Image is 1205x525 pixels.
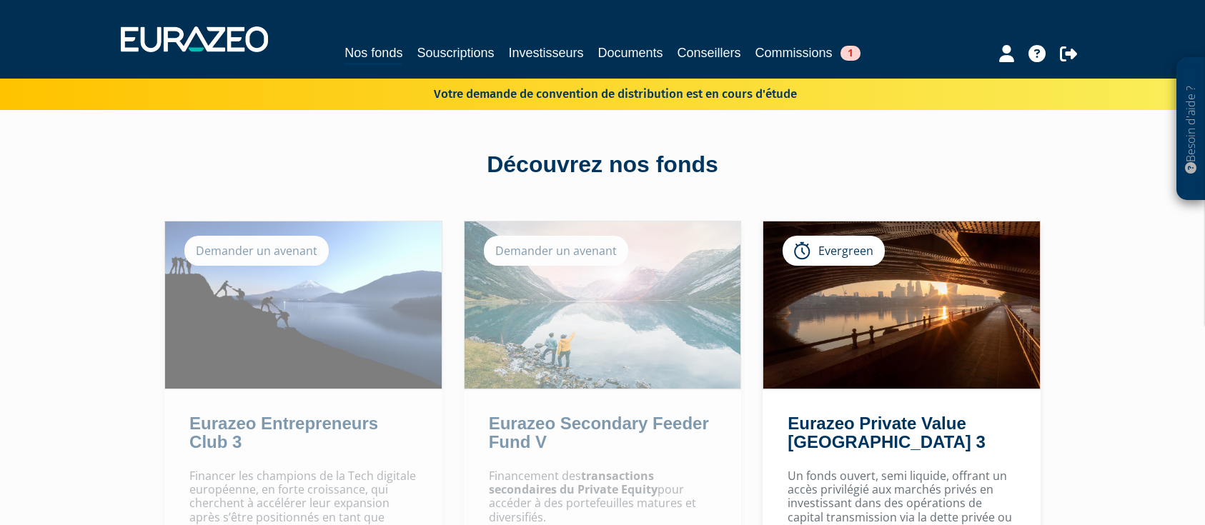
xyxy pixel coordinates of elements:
a: Documents [598,43,663,63]
a: Commissions1 [755,43,861,63]
img: 1732889491-logotype_eurazeo_blanc_rvb.png [121,26,268,52]
img: Eurazeo Secondary Feeder Fund V [465,221,741,389]
img: Eurazeo Private Value Europe 3 [763,221,1040,389]
div: Evergreen [783,236,885,266]
span: 1 [840,46,861,61]
img: Eurazeo Entrepreneurs Club 3 [165,221,442,389]
p: Votre demande de convention de distribution est en cours d'étude [392,82,797,103]
strong: transactions secondaires du Private Equity [489,468,658,497]
a: Nos fonds [344,43,402,65]
a: Eurazeo Private Value [GEOGRAPHIC_DATA] 3 [788,414,985,451]
p: Besoin d'aide ? [1183,65,1199,194]
div: Découvrez nos fonds [195,149,1010,181]
div: Demander un avenant [184,236,329,266]
div: Demander un avenant [484,236,628,266]
a: Souscriptions [417,43,494,63]
a: Eurazeo Entrepreneurs Club 3 [189,414,378,451]
a: Conseillers [678,43,741,63]
p: Financement des pour accéder à des portefeuilles matures et diversifiés. [489,469,717,524]
a: Investisseurs [508,43,583,63]
a: Eurazeo Secondary Feeder Fund V [489,414,709,451]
